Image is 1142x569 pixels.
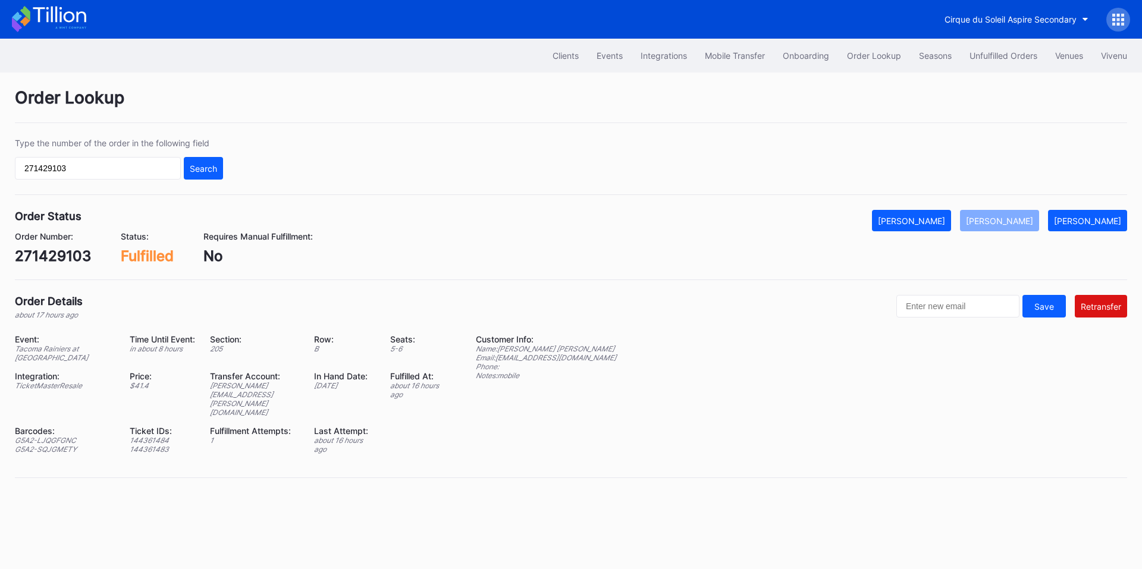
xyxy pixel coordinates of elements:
[210,371,300,381] div: Transfer Account:
[597,51,623,61] div: Events
[553,51,579,61] div: Clients
[945,14,1077,24] div: Cirque du Soleil Aspire Secondary
[15,210,81,222] div: Order Status
[390,371,447,381] div: Fulfilled At:
[632,45,696,67] button: Integrations
[314,426,375,436] div: Last Attempt:
[314,344,375,353] div: B
[774,45,838,67] button: Onboarding
[210,381,300,417] div: [PERSON_NAME][EMAIL_ADDRESS][PERSON_NAME][DOMAIN_NAME]
[1034,301,1054,312] div: Save
[961,45,1046,67] button: Unfulfilled Orders
[544,45,588,67] button: Clients
[896,295,1019,317] input: Enter new email
[314,436,375,454] div: about 16 hours ago
[1101,51,1127,61] div: Vivenu
[476,371,616,380] div: Notes: mobile
[15,381,115,390] div: TicketMasterResale
[15,445,115,454] div: G5A2-SQJGMETY
[390,381,447,399] div: about 16 hours ago
[130,445,195,454] div: 144361483
[641,51,687,61] div: Integrations
[476,362,616,371] div: Phone:
[130,371,195,381] div: Price:
[130,436,195,445] div: 144361484
[1081,301,1121,312] div: Retransfer
[476,344,616,353] div: Name: [PERSON_NAME] [PERSON_NAME]
[130,344,195,353] div: in about 8 hours
[15,138,223,148] div: Type the number of the order in the following field
[203,247,313,265] div: No
[476,353,616,362] div: Email: [EMAIL_ADDRESS][DOMAIN_NAME]
[970,51,1037,61] div: Unfulfilled Orders
[919,51,952,61] div: Seasons
[960,210,1039,231] button: [PERSON_NAME]
[15,247,91,265] div: 271429103
[15,157,181,180] input: GT59662
[783,51,829,61] div: Onboarding
[15,87,1127,123] div: Order Lookup
[314,371,375,381] div: In Hand Date:
[121,247,174,265] div: Fulfilled
[210,436,300,445] div: 1
[936,8,1097,30] button: Cirque du Soleil Aspire Secondary
[184,157,223,180] button: Search
[705,51,765,61] div: Mobile Transfer
[15,371,115,381] div: Integration:
[1092,45,1136,67] button: Vivenu
[15,231,91,241] div: Order Number:
[1054,216,1121,226] div: [PERSON_NAME]
[1075,295,1127,317] button: Retransfer
[1046,45,1092,67] button: Venues
[190,164,217,174] div: Search
[872,210,951,231] button: [PERSON_NAME]
[15,334,115,344] div: Event:
[15,310,83,319] div: about 17 hours ago
[476,334,616,344] div: Customer Info:
[203,231,313,241] div: Requires Manual Fulfillment:
[1055,51,1083,61] div: Venues
[847,51,901,61] div: Order Lookup
[15,295,83,307] div: Order Details
[15,426,115,436] div: Barcodes:
[390,344,447,353] div: 5 - 6
[966,216,1033,226] div: [PERSON_NAME]
[130,426,195,436] div: Ticket IDs:
[15,344,115,362] div: Tacoma Rainiers at [GEOGRAPHIC_DATA]
[1022,295,1066,317] button: Save
[15,436,115,445] div: G5A2-LJQGFGNC
[588,45,632,67] button: Events
[130,334,195,344] div: Time Until Event:
[210,334,300,344] div: Section:
[696,45,774,67] button: Mobile Transfer
[314,381,375,390] div: [DATE]
[1048,210,1127,231] button: [PERSON_NAME]
[210,344,300,353] div: 205
[210,426,300,436] div: Fulfillment Attempts:
[130,381,195,390] div: $ 41.4
[314,334,375,344] div: Row:
[121,231,174,241] div: Status:
[910,45,961,67] button: Seasons
[838,45,910,67] button: Order Lookup
[390,334,447,344] div: Seats:
[878,216,945,226] div: [PERSON_NAME]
